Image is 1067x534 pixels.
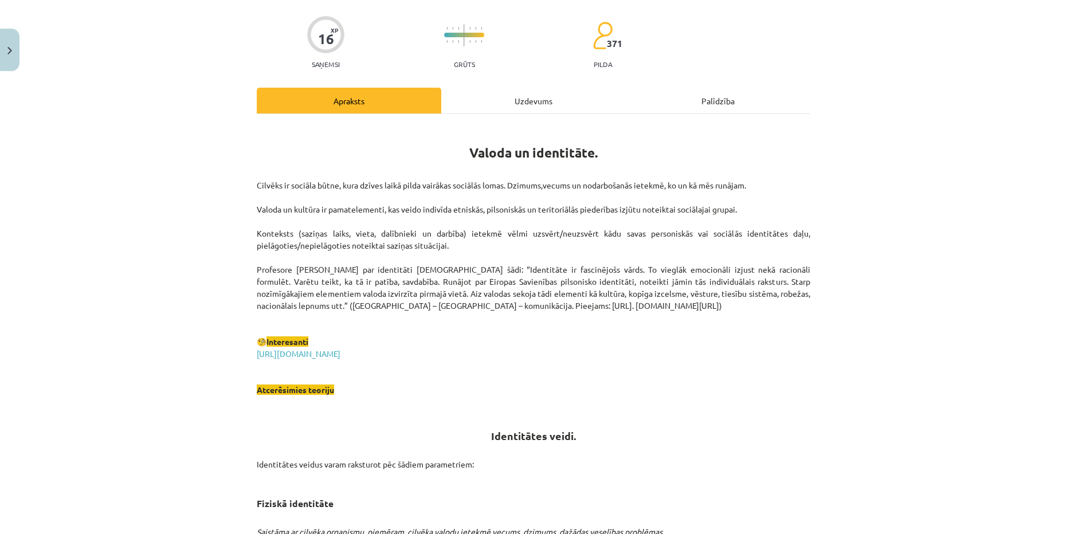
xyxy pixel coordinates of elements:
[607,38,622,49] span: 371
[318,31,334,47] div: 16
[257,348,340,359] a: [URL][DOMAIN_NAME]
[626,88,810,113] div: Palīdzība
[257,88,441,113] div: Apraksts
[257,446,810,482] p: Identitātes veidus varam raksturot pēc šādiem parametriem:
[446,27,448,30] img: icon-short-line-57e1e144782c952c97e751825c79c345078a6d821885a25fce030b3d8c18986b.svg
[469,27,470,30] img: icon-short-line-57e1e144782c952c97e751825c79c345078a6d821885a25fce030b3d8c18986b.svg
[469,144,598,161] b: Valoda un identitāte.
[266,336,308,347] span: Interesanti
[481,27,482,30] img: icon-short-line-57e1e144782c952c97e751825c79c345078a6d821885a25fce030b3d8c18986b.svg
[331,27,338,33] span: XP
[452,40,453,43] img: icon-short-line-57e1e144782c952c97e751825c79c345078a6d821885a25fce030b3d8c18986b.svg
[257,384,334,395] span: Atcerēsimies teoriju
[454,60,475,68] p: Grūts
[458,27,459,30] img: icon-short-line-57e1e144782c952c97e751825c79c345078a6d821885a25fce030b3d8c18986b.svg
[491,429,576,442] strong: Identitātes veidi.
[594,60,612,68] p: pilda
[446,40,448,43] img: icon-short-line-57e1e144782c952c97e751825c79c345078a6d821885a25fce030b3d8c18986b.svg
[469,40,470,43] img: icon-short-line-57e1e144782c952c97e751825c79c345078a6d821885a25fce030b3d8c18986b.svg
[475,27,476,30] img: icon-short-line-57e1e144782c952c97e751825c79c345078a6d821885a25fce030b3d8c18986b.svg
[307,60,344,68] p: Saņemsi
[481,40,482,43] img: icon-short-line-57e1e144782c952c97e751825c79c345078a6d821885a25fce030b3d8c18986b.svg
[458,40,459,43] img: icon-short-line-57e1e144782c952c97e751825c79c345078a6d821885a25fce030b3d8c18986b.svg
[7,47,12,54] img: icon-close-lesson-0947bae3869378f0d4975bcd49f059093ad1ed9edebbc8119c70593378902aed.svg
[257,179,810,396] p: Cilvēks ir sociāla būtne, kura dzīves laikā pilda vairākas sociālās lomas. Dzimums,vecums un noda...
[475,40,476,43] img: icon-short-line-57e1e144782c952c97e751825c79c345078a6d821885a25fce030b3d8c18986b.svg
[257,497,334,509] strong: Fiziskā identitāte
[441,88,626,113] div: Uzdevums
[452,27,453,30] img: icon-short-line-57e1e144782c952c97e751825c79c345078a6d821885a25fce030b3d8c18986b.svg
[593,21,613,50] img: students-c634bb4e5e11cddfef0936a35e636f08e4e9abd3cc4e673bd6f9a4125e45ecb1.svg
[464,24,465,46] img: icon-long-line-d9ea69661e0d244f92f715978eff75569469978d946b2353a9bb055b3ed8787d.svg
